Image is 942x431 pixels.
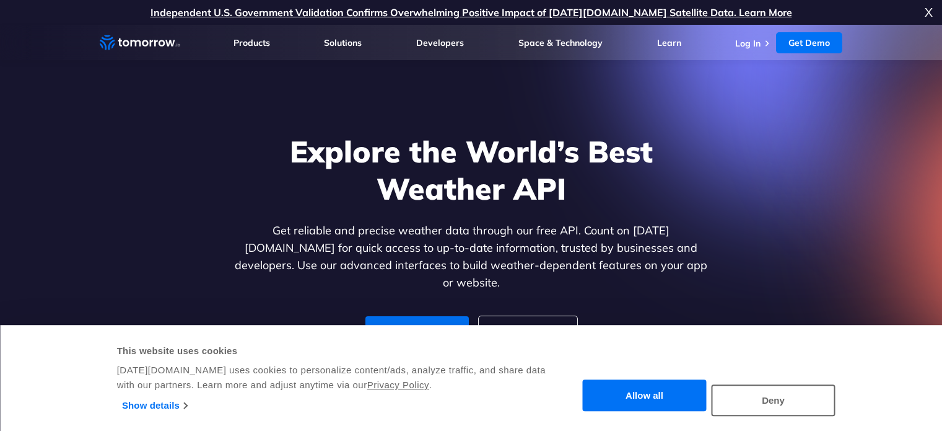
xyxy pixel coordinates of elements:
div: This website uses cookies [117,344,547,358]
a: Independent U.S. Government Validation Confirms Overwhelming Positive Impact of [DATE][DOMAIN_NAM... [150,6,792,19]
a: Home link [100,33,180,52]
a: Privacy Policy [367,380,429,390]
a: Space & Technology [518,37,603,48]
div: [DATE][DOMAIN_NAME] uses cookies to personalize content/ads, analyze traffic, and share data with... [117,363,547,393]
button: Allow all [583,380,707,412]
a: Solutions [324,37,362,48]
a: Developers [416,37,464,48]
a: Show details [122,396,187,415]
a: Learn [657,37,681,48]
p: Get reliable and precise weather data through our free API. Count on [DATE][DOMAIN_NAME] for quic... [232,222,710,291]
h1: Explore the World’s Best Weather API [232,133,710,207]
a: Log In [735,38,761,49]
button: Deny [712,384,835,416]
a: For Developers [365,316,469,347]
a: Get Demo [776,32,842,53]
a: For Enterprise [479,316,577,347]
a: Products [233,37,270,48]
